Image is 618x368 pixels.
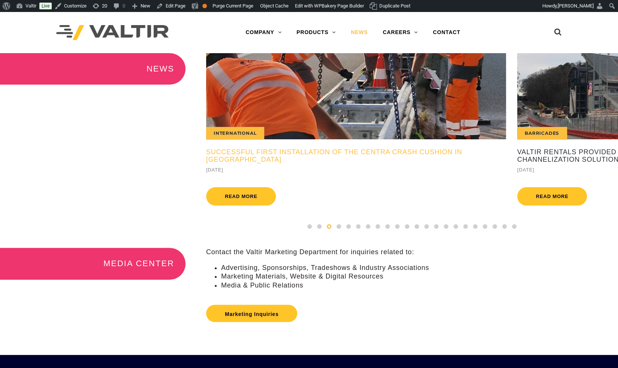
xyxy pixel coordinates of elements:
div: International [206,127,264,139]
a: CONTACT [425,25,468,40]
a: Live [39,3,52,9]
li: Advertising, Sponsorships, Tradeshows & Industry Associations [221,264,618,272]
span: [PERSON_NAME] [558,3,594,9]
img: Valtir [56,25,169,40]
div: [DATE] [206,165,506,174]
a: Successful First Installation of the CENTRA Crash Cushion in [GEOGRAPHIC_DATA] [206,149,506,164]
div: OK [202,4,207,8]
a: Read more [517,187,587,206]
a: CAREERS [375,25,425,40]
a: Read more [206,187,276,206]
a: Marketing Inquiries [206,305,298,322]
li: Marketing Materials, Website & Digital Resources [221,272,618,281]
a: PRODUCTS [289,25,343,40]
p: Contact the Valtir Marketing Department for inquiries related to: [206,248,618,256]
li: Media & Public Relations [221,281,618,290]
a: NEWS [343,25,375,40]
a: COMPANY [238,25,289,40]
a: International [206,53,506,139]
div: Barricades [517,127,567,139]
